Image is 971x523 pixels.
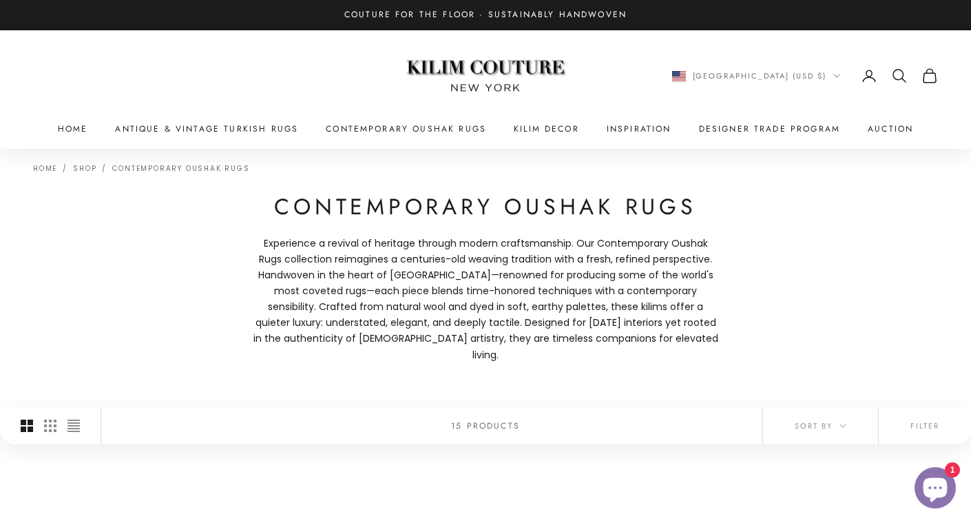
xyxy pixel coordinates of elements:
a: Inspiration [607,122,671,136]
summary: Kilim Decor [514,122,579,136]
a: Shop [73,163,96,174]
p: Couture for the Floor · Sustainably Handwoven [344,8,627,22]
button: Filter [879,407,971,444]
button: Sort by [763,407,878,444]
img: United States [672,71,686,81]
button: Change country or currency [672,70,841,82]
a: Auction [868,122,913,136]
button: Switch to smaller product images [44,407,56,444]
a: Contemporary Oushak Rugs [112,163,249,174]
a: Designer Trade Program [699,122,841,136]
h1: Contemporary Oushak Rugs [251,193,720,222]
nav: Secondary navigation [672,68,939,84]
nav: Breadcrumb [33,163,250,172]
button: Switch to compact product images [67,407,80,444]
p: 15 products [451,418,520,432]
img: Logo of Kilim Couture New York [399,43,572,109]
p: Experience a revival of heritage through modern craftsmanship. Our Contemporary Oushak Rugs colle... [251,236,720,363]
a: Home [33,163,57,174]
nav: Primary navigation [33,122,938,136]
inbox-online-store-chat: Shopify online store chat [910,467,960,512]
span: Sort by [795,420,846,432]
span: [GEOGRAPHIC_DATA] (USD $) [693,70,827,82]
a: Antique & Vintage Turkish Rugs [115,122,298,136]
button: Switch to larger product images [21,407,33,444]
a: Contemporary Oushak Rugs [326,122,486,136]
a: Home [58,122,88,136]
